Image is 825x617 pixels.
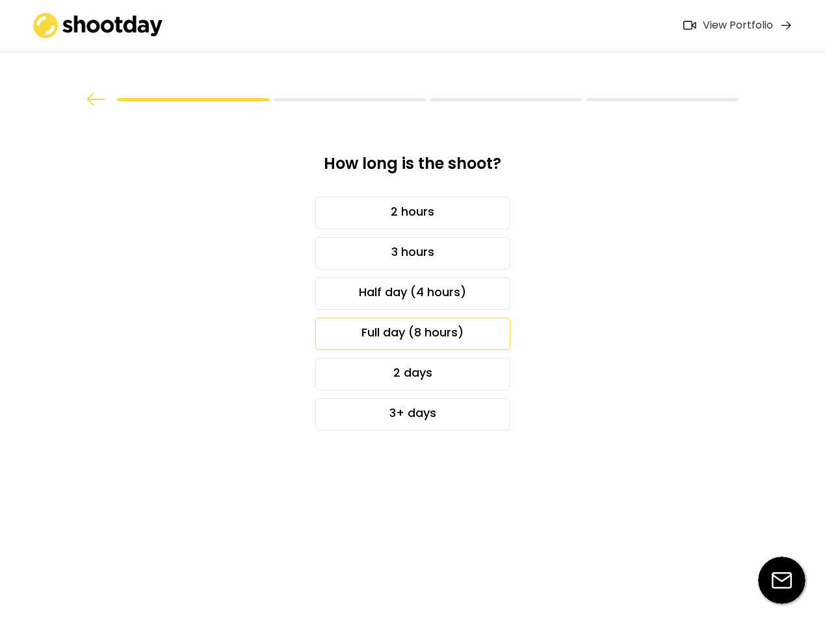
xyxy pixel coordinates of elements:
[86,93,106,106] img: arrow%20back.svg
[758,557,805,604] img: email-icon%20%281%29.svg
[315,398,510,431] div: 3+ days
[703,19,773,32] div: View Portfolio
[315,277,510,310] div: Half day (4 hours)
[315,318,510,350] div: Full day (8 hours)
[315,197,510,229] div: 2 hours
[315,237,510,270] div: 3 hours
[315,358,510,390] div: 2 days
[33,13,163,38] img: shootday_logo.png
[236,153,590,184] div: How long is the shoot?
[683,21,696,30] img: Icon%20feather-video%402x.png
